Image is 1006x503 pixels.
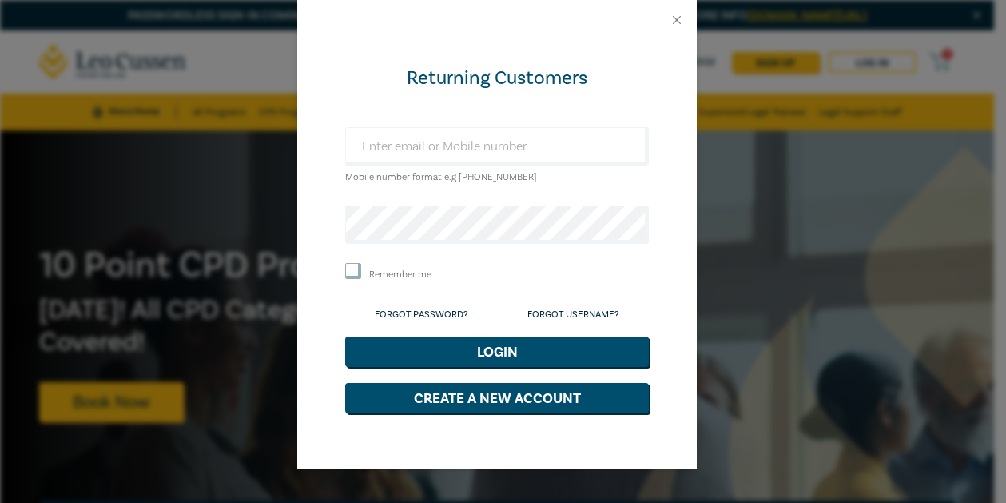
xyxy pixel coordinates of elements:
a: Forgot Username? [527,309,619,321]
input: Enter email or Mobile number [345,127,649,166]
label: Remember me [369,268,431,281]
button: Login [345,337,649,367]
button: Close [670,13,684,27]
button: Create a New Account [345,383,649,413]
small: Mobile number format e.g [PHONE_NUMBER] [345,171,537,183]
div: Returning Customers [345,66,649,91]
a: Forgot Password? [375,309,468,321]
